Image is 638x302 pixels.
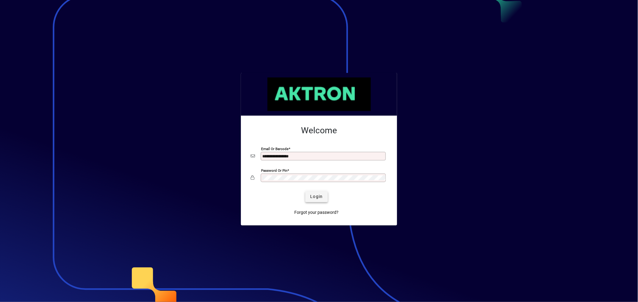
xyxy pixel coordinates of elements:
mat-label: Password or Pin [261,168,287,172]
mat-label: Email or Barcode [261,146,289,151]
a: Forgot your password? [292,207,341,218]
span: Login [310,193,323,200]
h2: Welcome [251,125,387,136]
button: Login [305,191,328,202]
span: Forgot your password? [295,209,339,216]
